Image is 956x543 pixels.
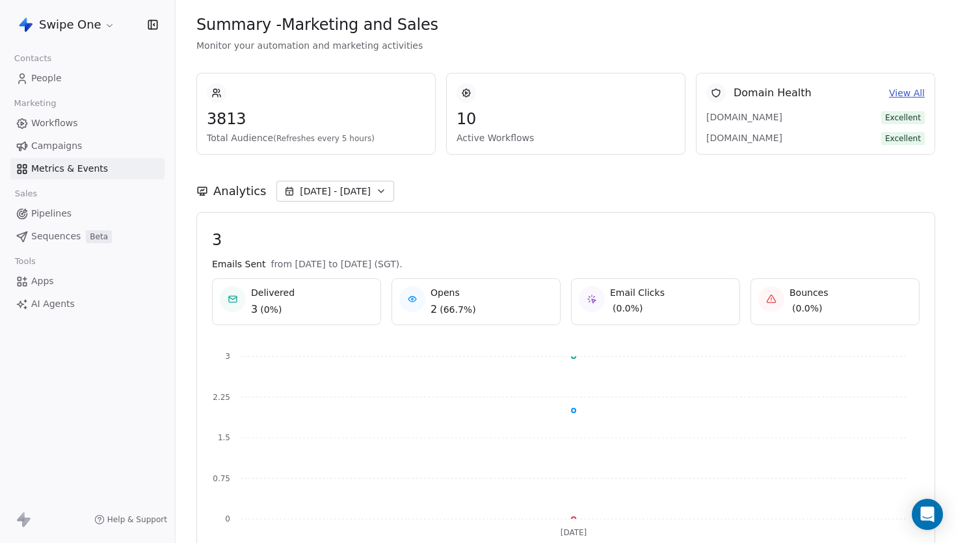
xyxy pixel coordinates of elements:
[225,514,230,523] tspan: 0
[225,352,230,361] tspan: 3
[300,185,371,198] span: [DATE] - [DATE]
[431,286,476,299] span: Opens
[207,131,425,144] span: Total Audience
[31,116,78,130] span: Workflows
[10,226,165,247] a: SequencesBeta
[31,274,54,288] span: Apps
[276,181,394,202] button: [DATE] - [DATE]
[610,286,665,299] span: Email Clicks
[196,15,438,34] span: Summary - Marketing and Sales
[10,158,165,179] a: Metrics & Events
[706,131,797,144] span: [DOMAIN_NAME]
[912,499,943,530] div: Open Intercom Messenger
[213,474,230,483] tspan: 0.75
[39,16,101,33] span: Swipe One
[881,111,925,124] span: Excellent
[613,302,643,315] span: ( 0.0% )
[10,293,165,315] a: AI Agents
[31,139,82,153] span: Campaigns
[431,302,437,317] span: 2
[212,258,265,271] span: Emails Sent
[10,68,165,89] a: People
[18,17,34,33] img: Swipe%20One%20Logo%201-1.svg
[107,514,167,525] span: Help & Support
[213,393,230,402] tspan: 2.25
[271,258,402,271] span: from [DATE] to [DATE] (SGT).
[273,134,375,143] span: (Refreshes every 5 hours)
[16,14,118,36] button: Swipe One
[10,203,165,224] a: Pipelines
[9,252,41,271] span: Tools
[440,303,475,316] span: ( 66.7% )
[881,132,925,145] span: Excellent
[457,131,675,144] span: Active Workflows
[706,111,797,124] span: [DOMAIN_NAME]
[31,297,75,311] span: AI Agents
[734,85,812,101] span: Domain Health
[86,230,112,243] span: Beta
[8,94,62,113] span: Marketing
[207,109,425,129] span: 3813
[31,230,81,243] span: Sequences
[10,135,165,157] a: Campaigns
[8,49,57,68] span: Contacts
[94,514,167,525] a: Help & Support
[251,286,295,299] span: Delivered
[260,303,282,316] span: ( 0% )
[212,230,920,250] span: 3
[9,184,43,204] span: Sales
[889,86,925,100] a: View All
[31,207,72,220] span: Pipelines
[218,433,230,442] tspan: 1.5
[792,302,823,315] span: ( 0.0% )
[790,286,829,299] span: Bounces
[10,113,165,134] a: Workflows
[213,183,266,200] span: Analytics
[251,302,258,317] span: 3
[31,72,62,85] span: People
[561,528,587,537] tspan: [DATE]
[196,39,935,52] span: Monitor your automation and marketing activities
[10,271,165,292] a: Apps
[31,162,108,176] span: Metrics & Events
[457,109,675,129] span: 10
